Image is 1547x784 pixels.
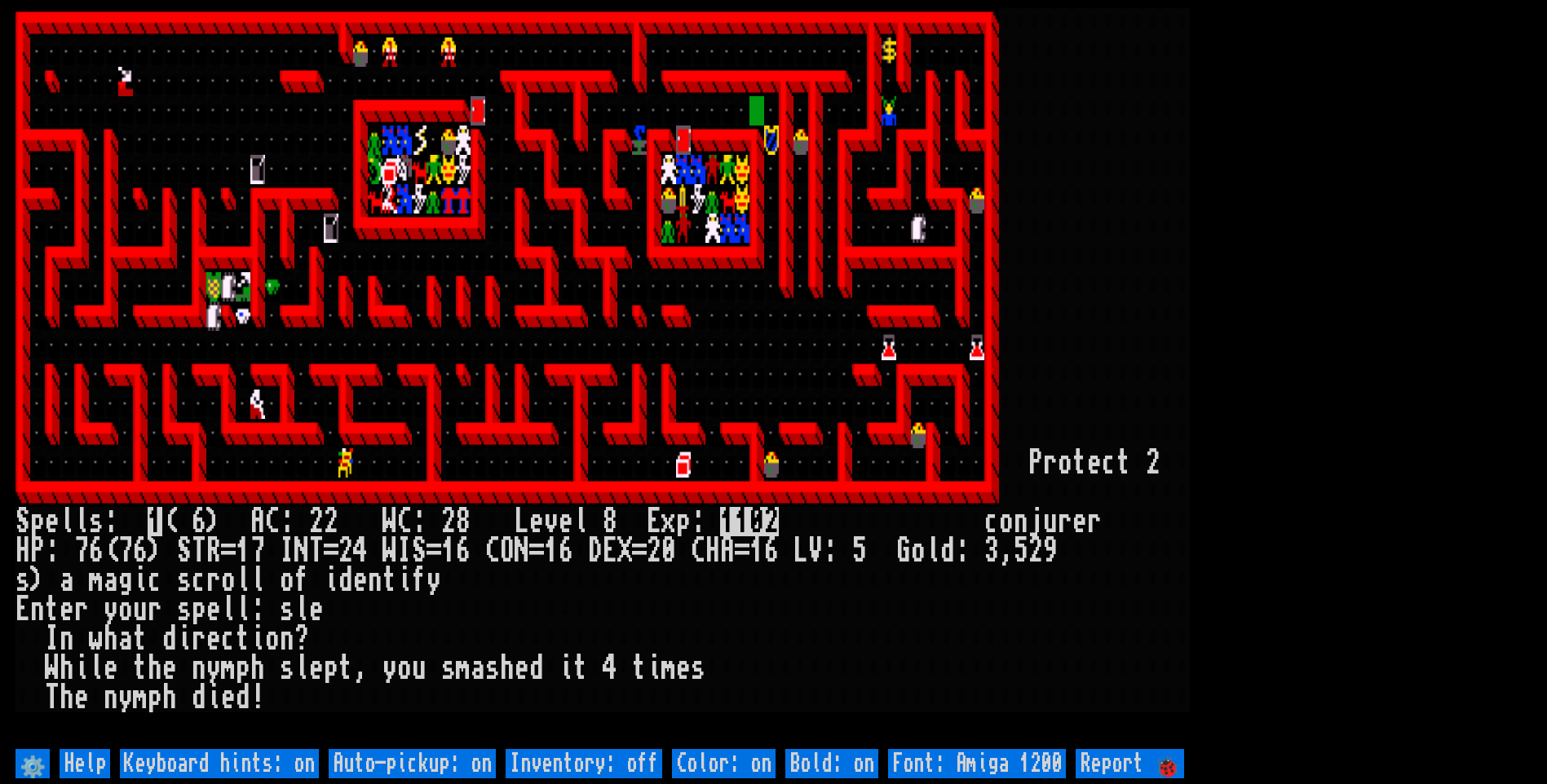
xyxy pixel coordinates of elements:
div: p [148,683,162,712]
div: N [515,536,529,566]
div: r [1058,507,1072,536]
div: 2 [309,507,324,536]
div: = [427,536,441,566]
div: a [118,624,133,654]
div: 7 [250,536,265,566]
div: u [133,595,148,624]
div: C [265,507,280,536]
div: l [294,595,309,624]
input: Keyboard hints: on [120,749,319,778]
div: , [353,654,368,683]
div: R [206,536,221,566]
input: Help [60,749,110,778]
div: p [236,654,250,683]
div: 1 [749,536,764,566]
div: w [89,624,104,654]
div: y [104,595,118,624]
div: a [60,566,74,595]
div: i [647,654,661,683]
div: e [45,507,60,536]
div: n [368,566,382,595]
mark: 0 [749,507,764,536]
div: d [940,536,955,566]
div: r [148,595,162,624]
div: C [691,536,705,566]
div: s [177,595,192,624]
div: : [104,507,118,536]
div: C [397,507,412,536]
input: Color: on [672,749,776,778]
div: h [250,654,265,683]
div: s [280,654,294,683]
div: t [1072,448,1087,478]
div: h [500,654,515,683]
div: t [382,566,397,595]
div: o [911,536,926,566]
mark: 2 [764,507,779,536]
div: i [559,654,573,683]
div: c [984,507,999,536]
div: 5 [852,536,867,566]
div: c [192,566,206,595]
div: l [573,507,588,536]
div: 4 [353,536,368,566]
div: m [133,683,148,712]
div: s [280,595,294,624]
div: 6 [133,536,148,566]
div: T [309,536,324,566]
div: p [30,507,45,536]
div: p [676,507,691,536]
div: s [485,654,500,683]
div: o [265,624,280,654]
div: : [280,507,294,536]
div: = [529,536,544,566]
div: t [133,624,148,654]
div: r [74,595,89,624]
div: 6 [764,536,779,566]
div: e [206,624,221,654]
div: S [412,536,427,566]
div: n [1014,507,1028,536]
div: e [60,595,74,624]
div: 2 [647,536,661,566]
div: y [118,683,133,712]
div: o [280,566,294,595]
div: h [104,624,118,654]
div: g [118,566,133,595]
div: 6 [559,536,573,566]
div: c [221,624,236,654]
div: 1 [544,536,559,566]
div: h [162,683,177,712]
div: u [412,654,427,683]
div: e [676,654,691,683]
div: W [382,536,397,566]
div: C [485,536,500,566]
div: W [382,507,397,536]
div: t [338,654,353,683]
div: f [412,566,427,595]
input: Inventory: off [506,749,662,778]
div: d [529,654,544,683]
div: l [926,536,940,566]
div: l [60,507,74,536]
div: G [896,536,911,566]
div: e [104,654,118,683]
div: N [294,536,309,566]
div: : [823,536,838,566]
div: = [324,536,338,566]
div: m [456,654,471,683]
div: i [206,683,221,712]
div: = [221,536,236,566]
div: 2 [1028,536,1043,566]
div: S [177,536,192,566]
div: x [661,507,676,536]
div: n [60,624,74,654]
div: 1 [441,536,456,566]
div: s [441,654,456,683]
div: 8 [456,507,471,536]
div: 7 [74,536,89,566]
div: a [471,654,485,683]
input: Bold: on [785,749,878,778]
div: P [30,536,45,566]
div: ) [30,566,45,595]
